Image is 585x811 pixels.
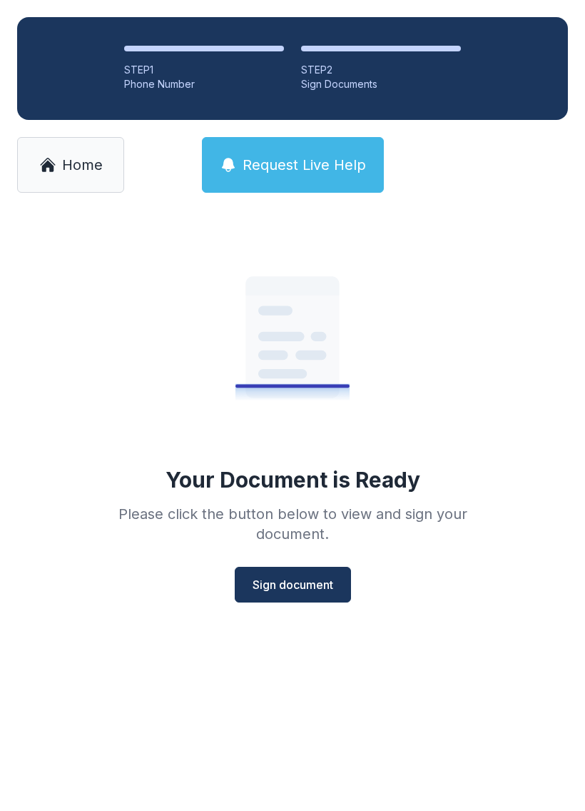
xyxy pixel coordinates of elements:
span: Sign document [253,576,333,593]
span: Request Live Help [243,155,366,175]
div: Your Document is Ready [166,467,420,493]
div: Please click the button below to view and sign your document. [87,504,498,544]
div: Sign Documents [301,77,461,91]
span: Home [62,155,103,175]
div: Phone Number [124,77,284,91]
div: STEP 2 [301,63,461,77]
div: STEP 1 [124,63,284,77]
